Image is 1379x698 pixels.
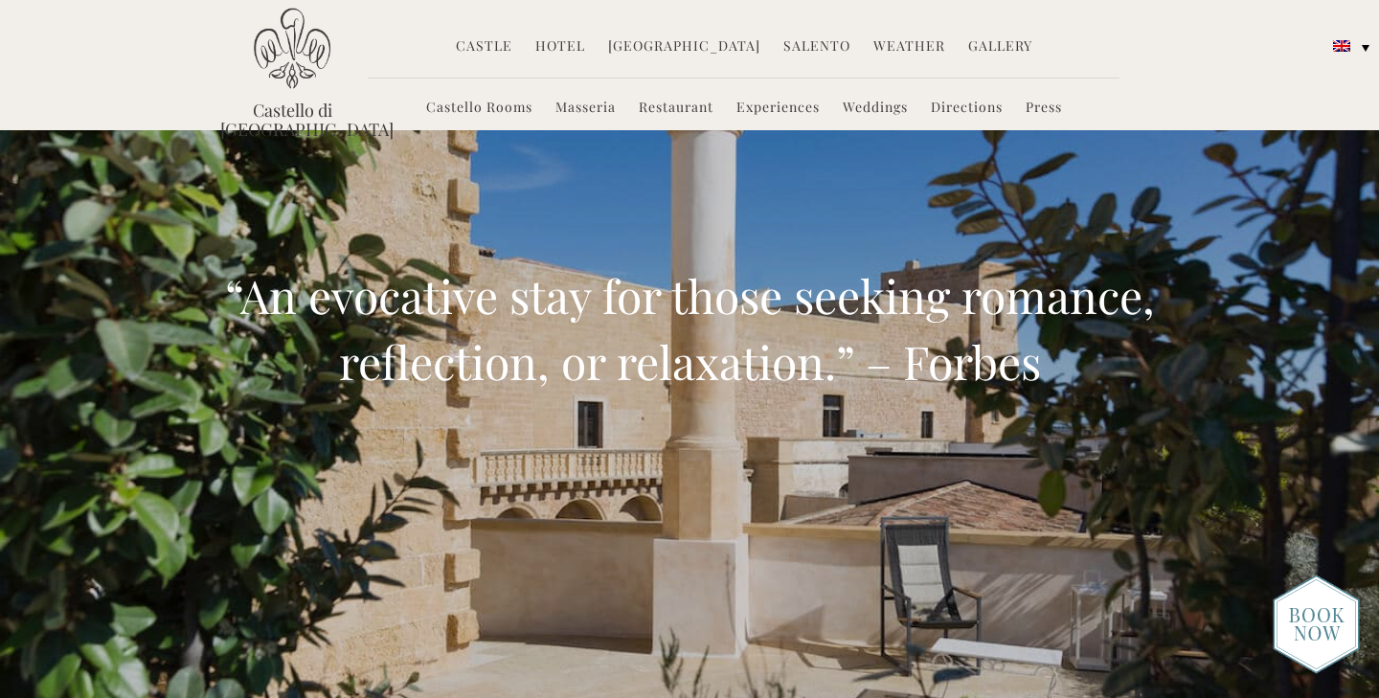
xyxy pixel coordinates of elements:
[608,36,760,58] a: [GEOGRAPHIC_DATA]
[456,36,512,58] a: Castle
[931,98,1003,120] a: Directions
[1273,574,1360,674] img: new-booknow.png
[220,101,364,139] a: Castello di [GEOGRAPHIC_DATA]
[968,36,1032,58] a: Gallery
[736,98,820,120] a: Experiences
[426,98,532,120] a: Castello Rooms
[873,36,945,58] a: Weather
[225,264,1155,393] span: “An evocative stay for those seeking romance, reflection, or relaxation.” – Forbes
[843,98,908,120] a: Weddings
[555,98,616,120] a: Masseria
[1333,40,1350,52] img: English
[254,8,330,89] img: Castello di Ugento
[535,36,585,58] a: Hotel
[783,36,850,58] a: Salento
[639,98,713,120] a: Restaurant
[1026,98,1062,120] a: Press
